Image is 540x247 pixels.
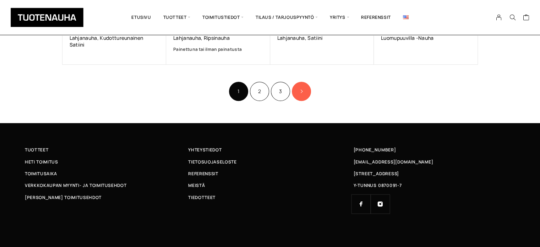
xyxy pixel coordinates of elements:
a: Lahjanauha, kudottureunainen satiini [70,34,159,48]
span: Tiedotteet [188,194,216,201]
a: Tuotteet [25,146,188,154]
a: Sivu 2 [250,82,269,101]
a: [EMAIL_ADDRESS][DOMAIN_NAME] [354,158,433,166]
span: Verkkokaupan myynti- ja toimitusehdot [25,182,126,189]
span: Heti toimitus [25,158,58,166]
a: Tiedotteet [188,194,351,201]
a: Facebook [351,194,371,214]
a: Sivu 3 [271,82,290,101]
a: Referenssit [355,5,397,29]
strong: Painettuna tai ilman painatusta [173,46,242,52]
a: Etusivu [125,5,157,29]
span: Tilaus / Tarjouspyyntö [250,5,324,29]
a: Luomupuuvilla -nauha [381,34,471,41]
a: [PHONE_NUMBER] [354,146,396,154]
a: Cart [523,14,529,22]
a: My Account [492,14,506,21]
a: Lahjanauha, ripsinauha [173,34,263,41]
img: English [403,15,409,19]
span: [STREET_ADDRESS] [354,170,399,177]
span: Toimitusaika [25,170,57,177]
button: Search [506,14,519,21]
span: [PERSON_NAME] toimitusehdot [25,194,102,201]
span: Tuotteet [157,5,196,29]
a: Referenssit [188,170,351,177]
a: Lahjanauha, satiini [277,34,367,41]
span: Tuotteet [25,146,48,154]
a: Yhteystiedot [188,146,351,154]
span: Tietosuojaseloste [188,158,236,166]
span: Y-TUNNUS 0870091-7 [354,182,402,189]
a: Painettuna tai ilman painatusta [173,46,263,53]
a: Verkkokaupan myynti- ja toimitusehdot [25,182,188,189]
img: Tuotenauha Oy [11,8,83,27]
span: Referenssit [188,170,218,177]
span: Sivu 1 [229,82,248,101]
span: Yritys [324,5,355,29]
a: [PERSON_NAME] toimitusehdot [25,194,188,201]
span: Yhteystiedot [188,146,222,154]
nav: Product Pagination [62,81,478,102]
span: Meistä [188,182,205,189]
a: Toimitusaika [25,170,188,177]
a: Tietosuojaseloste [188,158,351,166]
span: Toimitustiedot [196,5,250,29]
a: Heti toimitus [25,158,188,166]
a: Instagram [371,194,390,214]
a: Meistä [188,182,351,189]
